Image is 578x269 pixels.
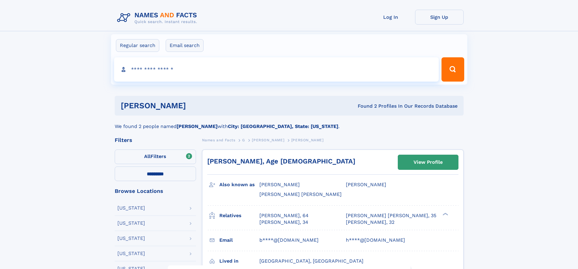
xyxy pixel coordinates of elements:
[398,155,458,170] a: View Profile
[346,219,394,226] a: [PERSON_NAME], 32
[252,138,284,142] span: [PERSON_NAME]
[259,258,363,264] span: [GEOGRAPHIC_DATA], [GEOGRAPHIC_DATA]
[115,116,464,130] div: We found 2 people named with .
[415,10,464,25] a: Sign Up
[177,123,218,129] b: [PERSON_NAME]
[121,102,272,109] h1: [PERSON_NAME]
[117,206,145,210] div: [US_STATE]
[219,235,259,245] h3: Email
[242,136,245,144] a: G
[291,138,324,142] span: [PERSON_NAME]
[115,10,202,26] img: Logo Names and Facts
[414,155,443,169] div: View Profile
[259,182,300,187] span: [PERSON_NAME]
[115,150,196,164] label: Filters
[272,103,458,109] div: Found 2 Profiles In Our Records Database
[219,180,259,190] h3: Also known as
[207,157,355,165] a: [PERSON_NAME], Age [DEMOGRAPHIC_DATA]
[117,221,145,226] div: [US_STATE]
[228,123,338,129] b: City: [GEOGRAPHIC_DATA], State: [US_STATE]
[441,212,448,216] div: ❯
[259,191,342,197] span: [PERSON_NAME] [PERSON_NAME]
[144,153,150,159] span: All
[117,236,145,241] div: [US_STATE]
[259,219,308,226] a: [PERSON_NAME], 34
[115,137,196,143] div: Filters
[116,39,159,52] label: Regular search
[117,251,145,256] div: [US_STATE]
[202,136,235,144] a: Names and Facts
[441,57,464,82] button: Search Button
[252,136,284,144] a: [PERSON_NAME]
[259,212,309,219] a: [PERSON_NAME], 64
[166,39,204,52] label: Email search
[367,10,415,25] a: Log In
[114,57,439,82] input: search input
[219,256,259,266] h3: Lived in
[346,182,386,187] span: [PERSON_NAME]
[115,188,196,194] div: Browse Locations
[242,138,245,142] span: G
[219,210,259,221] h3: Relatives
[346,212,436,219] a: [PERSON_NAME] [PERSON_NAME], 35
